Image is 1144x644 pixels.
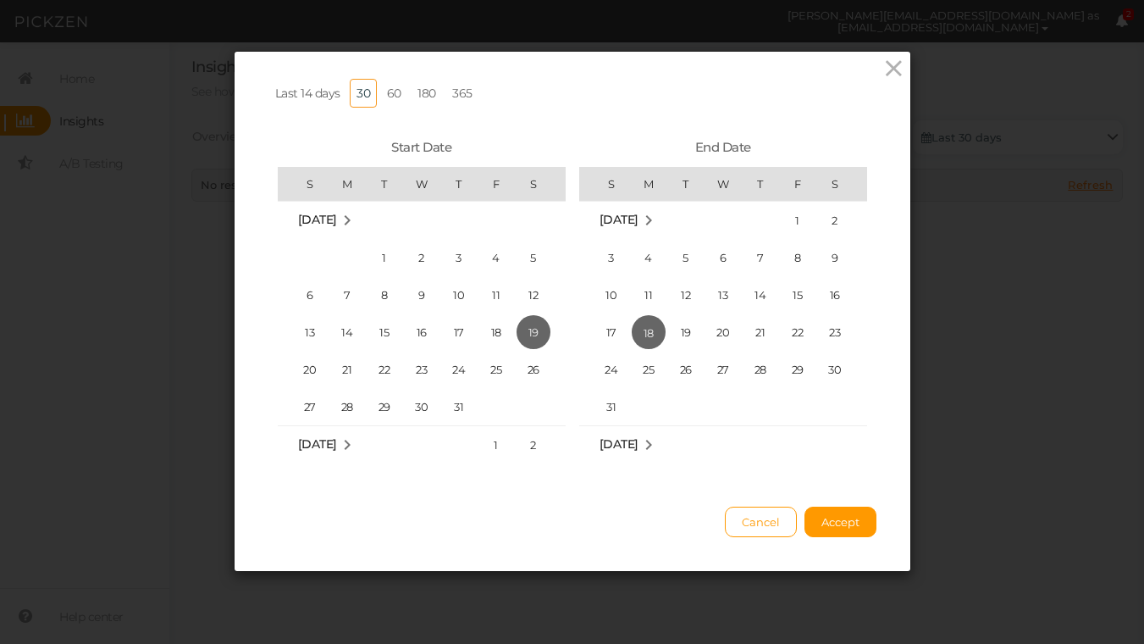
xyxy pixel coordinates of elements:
span: 26 [669,353,703,386]
tr: Week 6 [579,388,867,426]
span: 18 [479,315,513,349]
span: 16 [405,315,439,349]
span: 22 [781,315,815,349]
td: Saturday August 2 2025 [816,201,867,239]
th: S [515,167,566,201]
tr: Week 2 [278,276,566,314]
td: Saturday July 5 2025 [515,239,566,276]
th: S [278,167,329,201]
span: 17 [442,315,476,349]
td: Sunday August 31 2025 [579,388,630,426]
a: 180 [411,79,443,108]
td: Saturday July 19 2025 [515,314,566,351]
span: 10 [594,278,628,312]
td: Friday July 25 2025 [478,351,515,388]
th: F [779,167,816,201]
th: F [478,167,515,201]
span: [DATE] [600,212,638,227]
span: 7 [743,241,777,275]
td: Monday July 7 2025 [329,276,366,314]
td: July 2025 [278,201,566,239]
span: 4 [479,241,513,275]
th: T [742,167,779,201]
span: 12 [517,278,550,312]
td: Friday August 8 2025 [779,239,816,276]
span: 11 [479,278,513,312]
td: Friday August 1 2025 [779,201,816,239]
span: 17 [594,315,628,349]
span: 22 [368,353,401,386]
span: 20 [706,315,740,349]
span: 26 [517,353,550,386]
th: W [705,167,742,201]
td: Tuesday August 12 2025 [667,276,705,314]
td: Thursday July 3 2025 [440,239,478,276]
a: 60 [380,79,408,108]
span: 1 [479,428,513,462]
td: Thursday July 10 2025 [440,276,478,314]
span: 23 [405,353,439,386]
td: August 2025 [579,201,705,239]
td: August 2025 [278,425,403,464]
span: 14 [743,278,777,312]
td: Thursday July 24 2025 [440,351,478,388]
td: Tuesday July 29 2025 [366,388,403,426]
td: Tuesday August 19 2025 [667,314,705,351]
span: 21 [330,353,364,386]
span: [DATE] [600,436,638,452]
td: Saturday July 12 2025 [515,276,566,314]
button: Accept [804,507,876,537]
th: W [403,167,440,201]
td: Monday July 21 2025 [329,351,366,388]
span: 10 [442,278,476,312]
td: Monday August 4 2025 [630,239,667,276]
span: 29 [368,390,401,424]
td: Sunday July 6 2025 [278,276,329,314]
span: 30 [405,390,439,424]
span: 3 [594,241,628,275]
th: M [329,167,366,201]
span: 6 [706,241,740,275]
span: 19 [669,315,703,349]
td: Wednesday August 13 2025 [705,276,742,314]
td: Thursday August 28 2025 [742,351,779,388]
tr: Week 3 [278,314,566,351]
td: Friday August 29 2025 [779,351,816,388]
td: Wednesday July 16 2025 [403,314,440,351]
td: Sunday August 24 2025 [579,351,630,388]
td: Saturday August 16 2025 [816,276,867,314]
tr: Week 4 [278,351,566,388]
td: Friday July 11 2025 [478,276,515,314]
span: 12 [669,278,703,312]
span: 31 [594,390,628,424]
td: Friday July 4 2025 [478,239,515,276]
td: Thursday August 7 2025 [742,239,779,276]
span: 9 [405,278,439,312]
td: Sunday August 3 2025 [579,239,630,276]
span: [DATE] [298,436,337,452]
span: Cancel [742,515,780,529]
tr: Week 1 [579,201,867,239]
span: 15 [781,278,815,312]
a: 365 [445,79,479,108]
td: Tuesday July 22 2025 [366,351,403,388]
span: 25 [479,353,513,386]
tr: Week 5 [579,351,867,388]
td: September 2025 [579,425,867,464]
td: Monday July 28 2025 [329,388,366,426]
span: 14 [330,315,364,349]
td: Saturday July 26 2025 [515,351,566,388]
td: Wednesday July 2 2025 [403,239,440,276]
span: 5 [669,241,703,275]
td: Wednesday July 23 2025 [403,351,440,388]
tr: Week 4 [579,314,867,351]
tr: Week 1 [278,239,566,276]
span: 15 [368,315,401,349]
span: 28 [330,390,364,424]
td: Saturday August 2 2025 [515,425,566,464]
td: Thursday August 21 2025 [742,314,779,351]
span: 11 [632,278,666,312]
td: Monday July 14 2025 [329,314,366,351]
tr: Week 1 [278,425,566,464]
span: 29 [781,353,815,386]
